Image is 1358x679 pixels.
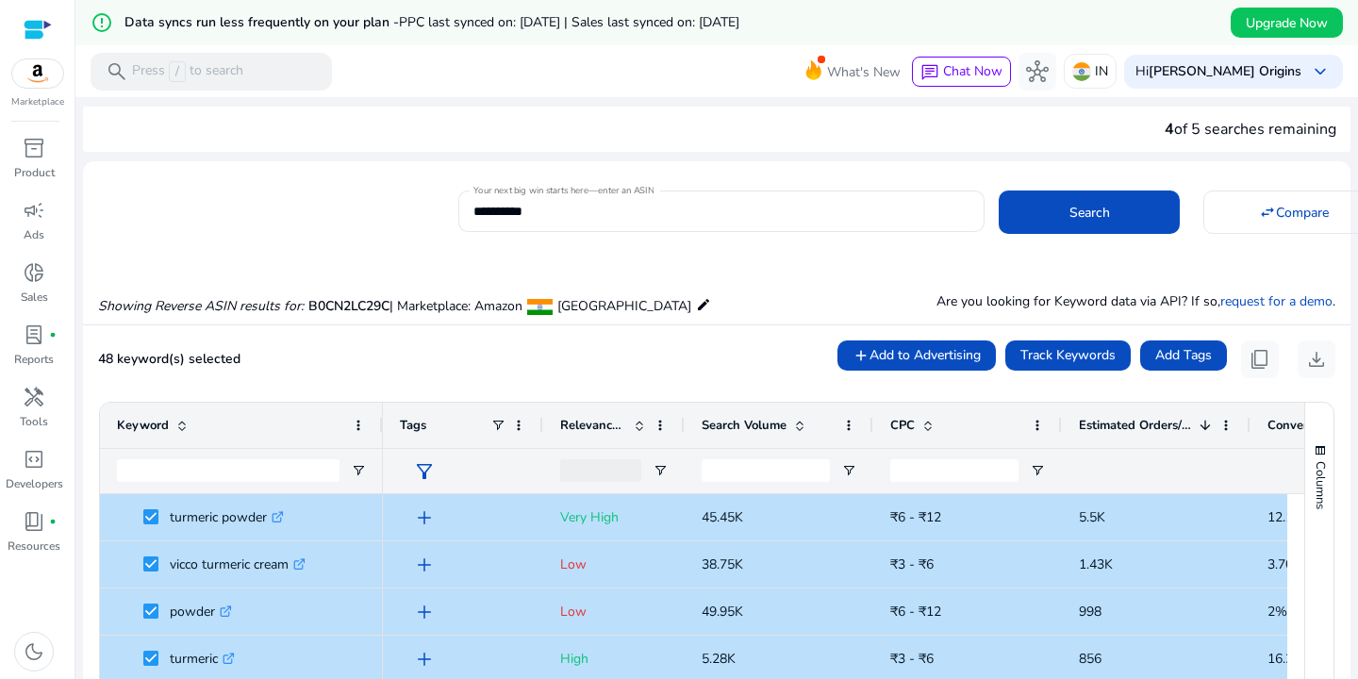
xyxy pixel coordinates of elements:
[1020,345,1116,365] span: Track Keywords
[890,459,1018,482] input: CPC Filter Input
[841,463,856,478] button: Open Filter Menu
[702,508,743,526] span: 45.45K
[1312,461,1329,509] span: Columns
[170,498,284,537] p: turmeric powder
[696,293,711,316] mat-icon: edit
[560,592,668,631] p: Low
[1309,60,1332,83] span: keyboard_arrow_down
[702,650,736,668] span: 5.28K
[24,226,44,243] p: Ads
[936,291,1335,311] p: Are you looking for Keyword data via API? If so, .
[560,498,668,537] p: Very High
[23,448,45,471] span: code_blocks
[23,261,45,284] span: donut_small
[890,508,941,526] span: ₹6 - ₹12
[399,13,739,31] span: PPC last synced on: [DATE] | Sales last synced on: [DATE]
[23,386,45,408] span: handyman
[1165,119,1174,140] span: 4
[1140,340,1227,371] button: Add Tags
[702,459,830,482] input: Search Volume Filter Input
[1079,508,1105,526] span: 5.5K
[14,351,54,368] p: Reports
[560,639,668,678] p: High
[1259,204,1276,221] mat-icon: swap_horiz
[1079,417,1192,434] span: Estimated Orders/Month
[1267,555,1305,573] span: 3.70%
[1267,508,1313,526] span: 12.10%
[1267,603,1287,621] span: 2%
[132,61,243,82] p: Press to search
[91,11,113,34] mat-icon: error_outline
[389,297,522,315] span: | Marketplace: Amazon
[1005,340,1131,371] button: Track Keywords
[14,164,55,181] p: Product
[1026,60,1049,83] span: hub
[890,555,934,573] span: ₹3 - ₹6
[1231,8,1343,38] button: Upgrade Now
[8,538,60,555] p: Resources
[702,603,743,621] span: 49.95K
[853,347,869,364] mat-icon: add
[560,417,626,434] span: Relevance Score
[1155,345,1212,365] span: Add Tags
[702,417,787,434] span: Search Volume
[473,184,654,197] mat-label: Your next big win starts here—enter an ASIN
[413,460,436,483] span: filter_alt
[98,297,304,315] i: Showing Reverse ASIN results for:
[1079,555,1113,573] span: 1.43K
[106,60,128,83] span: search
[12,59,63,88] img: amazon.svg
[1149,62,1301,80] b: [PERSON_NAME] Origins
[413,648,436,671] span: add
[308,297,389,315] span: B0CN2LC29C
[1249,348,1271,371] span: content_copy
[702,555,743,573] span: 38.75K
[170,592,232,631] p: powder
[837,340,996,371] button: Add to Advertising
[1246,13,1328,33] span: Upgrade Now
[23,640,45,663] span: dark_mode
[920,63,939,82] span: chat
[890,603,941,621] span: ₹6 - ₹12
[49,331,57,339] span: fiber_manual_record
[827,56,901,89] span: What's New
[124,15,739,31] h5: Data syncs run less frequently on your plan -
[1079,650,1101,668] span: 856
[1135,65,1301,78] p: Hi
[1267,650,1313,668] span: 16.20%
[1079,603,1101,621] span: 998
[400,417,426,434] span: Tags
[869,345,981,365] span: Add to Advertising
[169,61,186,82] span: /
[20,413,48,430] p: Tools
[1220,292,1333,310] a: request for a demo
[653,463,668,478] button: Open Filter Menu
[23,199,45,222] span: campaign
[413,554,436,576] span: add
[11,95,64,109] p: Marketplace
[1241,340,1279,378] button: content_copy
[21,289,48,306] p: Sales
[98,350,240,368] span: 48 keyword(s) selected
[413,601,436,623] span: add
[943,62,1002,80] span: Chat Now
[890,650,934,668] span: ₹3 - ₹6
[912,57,1011,87] button: chatChat Now
[413,506,436,529] span: add
[1095,55,1108,88] p: IN
[1165,118,1336,141] div: of 5 searches remaining
[49,518,57,525] span: fiber_manual_record
[890,417,915,434] span: CPC
[23,510,45,533] span: book_4
[1072,62,1091,81] img: in.svg
[170,545,306,584] p: vicco turmeric cream
[117,459,339,482] input: Keyword Filter Input
[117,417,169,434] span: Keyword
[23,137,45,159] span: inventory_2
[170,639,235,678] p: turmeric
[1305,348,1328,371] span: download
[557,297,691,315] span: [GEOGRAPHIC_DATA]
[6,475,63,492] p: Developers
[1018,53,1056,91] button: hub
[999,190,1180,234] button: Search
